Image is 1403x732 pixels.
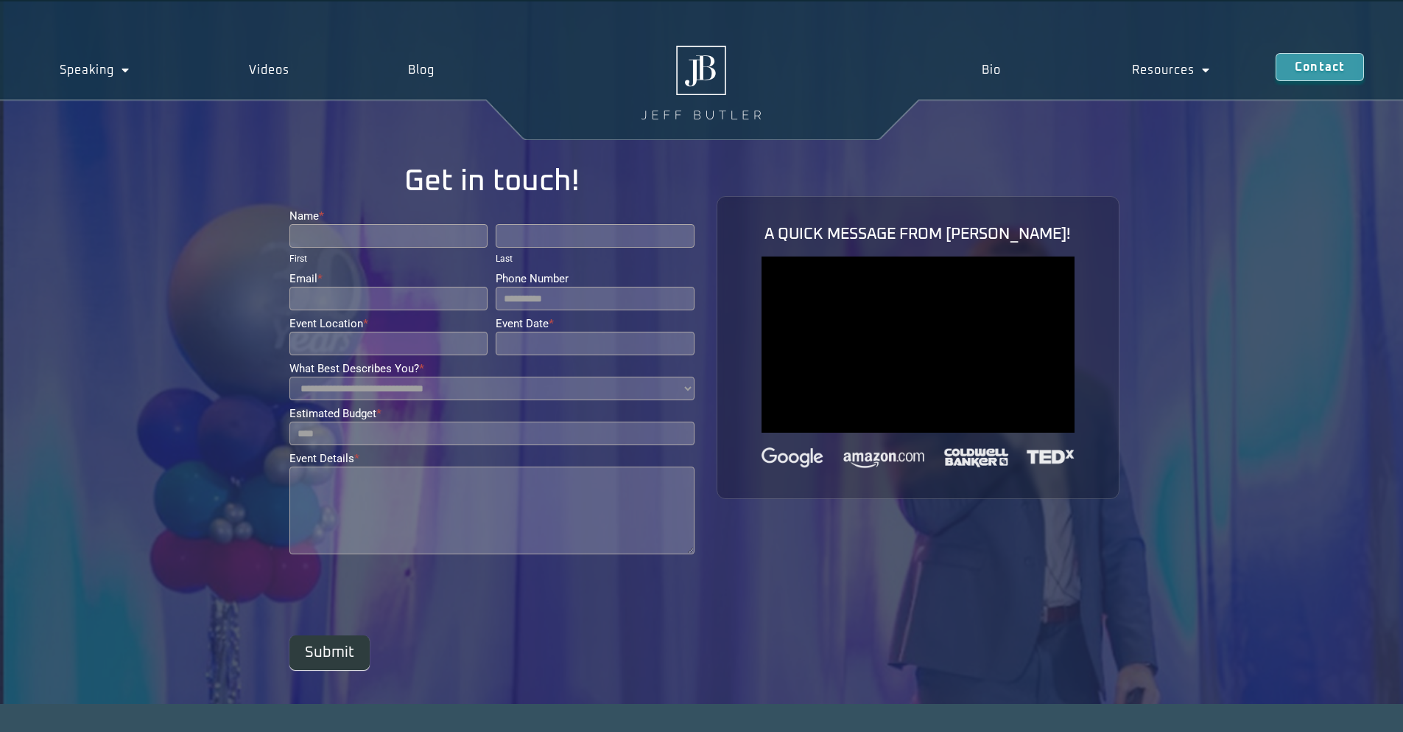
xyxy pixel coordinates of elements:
[496,252,695,265] div: Last
[762,257,1075,433] iframe: vimeo Video Player
[762,226,1075,242] h1: A QUICK MESSAGE FROM [PERSON_NAME]!
[289,211,488,224] label: Name
[289,408,695,422] label: Estimated Budget
[289,635,370,670] button: Submit
[289,273,488,287] label: Email
[349,53,495,87] a: Blog
[289,167,695,196] h1: Get in touch!
[289,562,513,620] iframe: reCAPTCHA
[189,53,349,87] a: Videos
[289,363,695,377] label: What Best Describes You?
[496,318,695,332] label: Event Date
[915,53,1066,87] a: Bio
[289,318,488,332] label: Event Location
[289,453,695,467] label: Event Details
[1066,53,1276,87] a: Resources
[1276,53,1364,81] a: Contact
[289,252,488,265] div: First
[1295,61,1345,73] span: Contact
[496,273,695,287] label: Phone Number
[915,53,1276,87] nav: Menu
